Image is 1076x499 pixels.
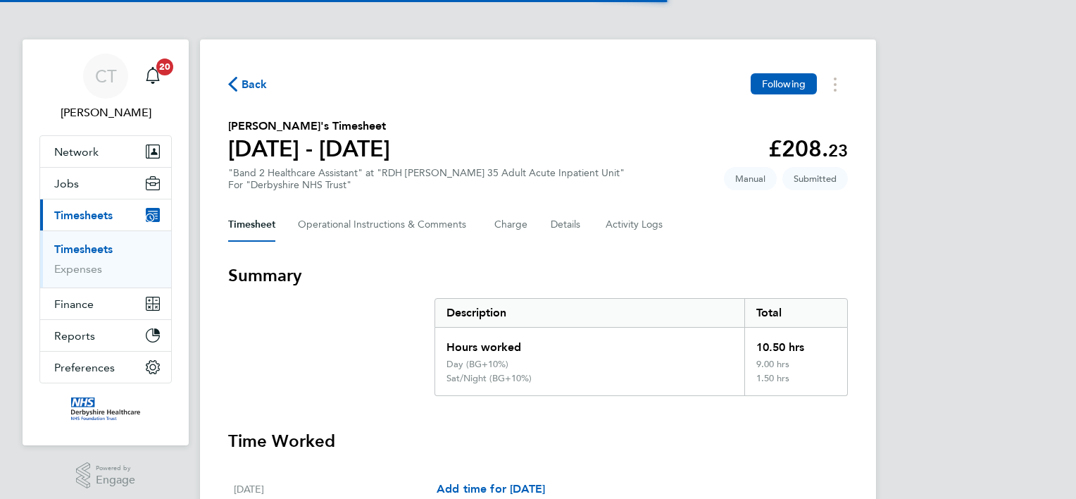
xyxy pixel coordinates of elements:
[242,76,268,93] span: Back
[40,136,171,167] button: Network
[54,361,115,374] span: Preferences
[54,297,94,311] span: Finance
[228,75,268,93] button: Back
[446,359,508,370] div: Day (BG+10%)
[551,208,583,242] button: Details
[54,329,95,343] span: Reports
[744,373,847,395] div: 1.50 hrs
[435,299,744,327] div: Description
[234,481,437,498] div: [DATE]
[40,288,171,319] button: Finance
[228,208,275,242] button: Timesheet
[822,73,848,95] button: Timesheets Menu
[437,482,545,495] span: Add time for [DATE]
[40,199,171,230] button: Timesheets
[95,67,117,85] span: CT
[435,328,744,359] div: Hours worked
[39,54,172,121] a: CT[PERSON_NAME]
[494,208,528,242] button: Charge
[228,167,625,191] div: "Band 2 Healthcare Assistant" at "RDH [PERSON_NAME] 35 Adult Acute Inpatient Unit"
[54,262,102,276] a: Expenses
[228,118,390,135] h2: [PERSON_NAME]'s Timesheet
[54,145,99,159] span: Network
[434,298,848,396] div: Summary
[96,474,135,486] span: Engage
[437,481,545,498] a: Add time for [DATE]
[768,135,848,162] app-decimal: £208.
[744,299,847,327] div: Total
[54,242,113,256] a: Timesheets
[724,167,777,190] span: This timesheet was manually created.
[762,78,806,90] span: Following
[446,373,532,384] div: Sat/Night (BG+10%)
[744,328,847,359] div: 10.50 hrs
[40,352,171,383] button: Preferences
[828,140,848,161] span: 23
[298,208,472,242] button: Operational Instructions & Comments
[228,264,848,287] h3: Summary
[139,54,167,99] a: 20
[156,58,173,75] span: 20
[76,462,136,489] a: Powered byEngage
[228,430,848,452] h3: Time Worked
[228,179,625,191] div: For "Derbyshire NHS Trust"
[744,359,847,373] div: 9.00 hrs
[39,398,172,420] a: Go to home page
[751,73,817,94] button: Following
[23,39,189,445] nav: Main navigation
[782,167,848,190] span: This timesheet is Submitted.
[40,168,171,199] button: Jobs
[54,177,79,190] span: Jobs
[71,398,140,420] img: derbyshire-nhs-logo-retina.png
[228,135,390,163] h1: [DATE] - [DATE]
[96,462,135,474] span: Powered by
[40,320,171,351] button: Reports
[606,208,665,242] button: Activity Logs
[54,209,113,222] span: Timesheets
[39,104,172,121] span: Charlotte Turner
[40,230,171,288] div: Timesheets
